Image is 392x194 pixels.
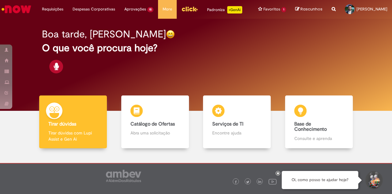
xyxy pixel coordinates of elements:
span: Favoritos [263,6,280,12]
b: Base de Conhecimento [294,121,327,133]
a: Catálogo de Ofertas Abra uma solicitação [114,95,196,149]
button: Iniciar Conversa de Suporte [364,171,383,189]
img: happy-face.png [166,30,175,39]
img: click_logo_yellow_360x200.png [181,4,198,14]
span: Despesas Corporativas [73,6,115,12]
p: Tirar dúvidas com Lupi Assist e Gen Ai [48,130,98,142]
span: 15 [147,7,153,12]
span: Rascunhos [300,6,322,12]
p: Abra uma solicitação [130,130,180,136]
img: logo_footer_youtube.png [269,177,277,185]
a: Rascunhos [295,6,322,12]
span: More [163,6,172,12]
p: +GenAi [227,6,242,14]
h2: Boa tarde, [PERSON_NAME] [42,29,166,40]
div: Padroniza [207,6,242,14]
p: Encontre ajuda [212,130,262,136]
p: Consulte e aprenda [294,135,344,142]
div: Oi, como posso te ajudar hoje? [282,171,358,189]
img: logo_footer_facebook.png [234,180,237,184]
b: Serviços de TI [212,121,243,127]
a: Serviços de TI Encontre ajuda [196,95,278,149]
b: Tirar dúvidas [48,121,76,127]
img: ServiceNow [1,3,32,15]
a: Base de Conhecimento Consulte e aprenda [278,95,360,149]
span: Aprovações [124,6,146,12]
a: Tirar dúvidas Tirar dúvidas com Lupi Assist e Gen Ai [32,95,114,149]
b: Catálogo de Ofertas [130,121,175,127]
h2: O que você procura hoje? [42,43,350,53]
span: Requisições [42,6,63,12]
span: 1 [281,7,286,12]
span: [PERSON_NAME] [356,6,387,12]
img: logo_footer_ambev_rotulo_gray.png [106,170,141,182]
img: logo_footer_linkedin.png [258,180,261,184]
img: logo_footer_twitter.png [246,180,249,184]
